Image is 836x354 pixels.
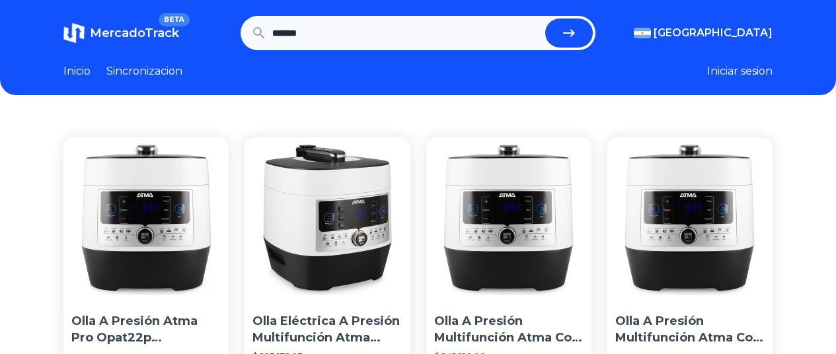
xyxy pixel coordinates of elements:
button: [GEOGRAPHIC_DATA] [634,25,773,41]
span: MercadoTrack [90,26,179,40]
img: MercadoTrack [63,22,85,44]
a: MercadoTrackBETA [63,22,179,44]
img: Olla A Presión Multifunción Atma Con Panel Digital Opat22p [426,137,591,302]
a: Inicio [63,63,91,79]
img: Olla A Presión Atma Pro Opat22p Multifunción 6 Lts [63,137,229,302]
button: Iniciar sesion [707,63,773,79]
img: Olla A Presión Multifunción Atma Con Panel Digital Opat22p [607,137,773,302]
p: Olla A Presión Multifunción Atma Con Panel Digital Opat22p [434,313,584,346]
img: Olla Eléctrica A Presión Multifunción Atma Opat22p Premium [245,137,410,302]
img: Argentina [634,28,651,38]
span: [GEOGRAPHIC_DATA] [654,25,773,41]
p: Olla Eléctrica A Presión Multifunción Atma Opat22p Premium [252,313,402,346]
p: Olla A Presión Atma Pro Opat22p Multifunción 6 Lts [71,313,221,346]
p: Olla A Presión Multifunción Atma Con Panel Digital Opat22p [615,313,765,346]
span: BETA [159,13,190,26]
a: Sincronizacion [106,63,182,79]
